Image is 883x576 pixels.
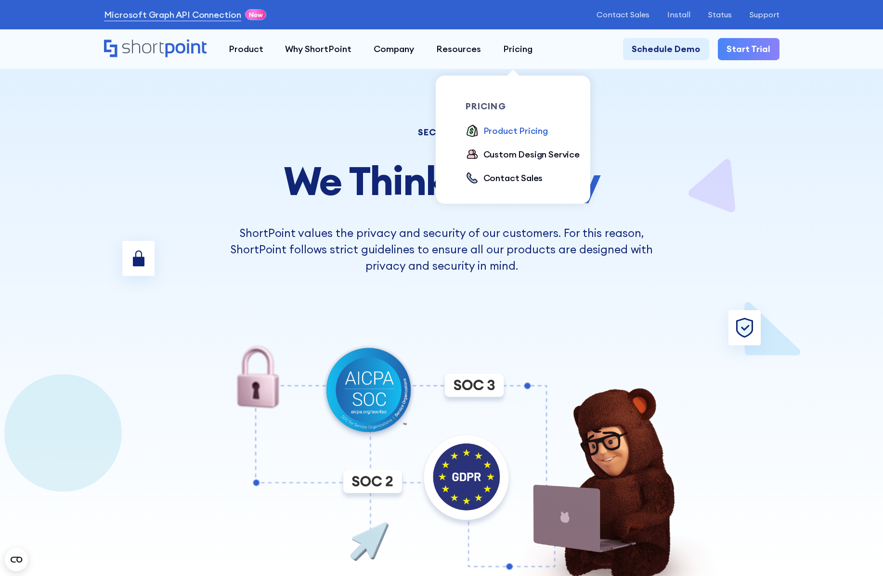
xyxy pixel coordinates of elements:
[374,42,414,56] div: Company
[708,10,732,19] a: Status
[274,38,363,60] a: Why ShortPoint
[425,38,492,60] a: Resources
[466,124,548,139] a: Product Pricing
[623,38,709,60] a: Schedule Demo
[229,42,263,56] div: Product
[218,38,274,60] a: Product
[492,38,544,60] a: Pricing
[104,39,207,59] a: Home
[221,159,662,203] h1: We Think
[483,124,548,138] div: Product Pricing
[285,42,351,56] div: Why ShortPoint
[466,148,580,163] a: Custom Design Service
[221,225,662,275] p: ShortPoint values the privacy and security of our customers. For this reason, ShortPoint follows ...
[483,148,580,161] div: Custom Design Service
[750,10,779,19] a: Support
[447,155,599,206] span: Security
[466,171,543,186] a: Contact Sales
[436,42,481,56] div: Resources
[5,548,28,571] button: Open CMP widget
[503,42,532,56] div: Pricing
[710,464,883,576] iframe: Chat Widget
[104,8,242,22] a: Microsoft Graph API Connection
[597,10,649,19] a: Contact Sales
[483,171,543,185] div: Contact Sales
[221,128,662,137] div: Security
[667,10,690,19] a: Install
[718,38,779,60] a: Start Trial
[466,102,589,111] div: pricing
[363,38,425,60] a: Company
